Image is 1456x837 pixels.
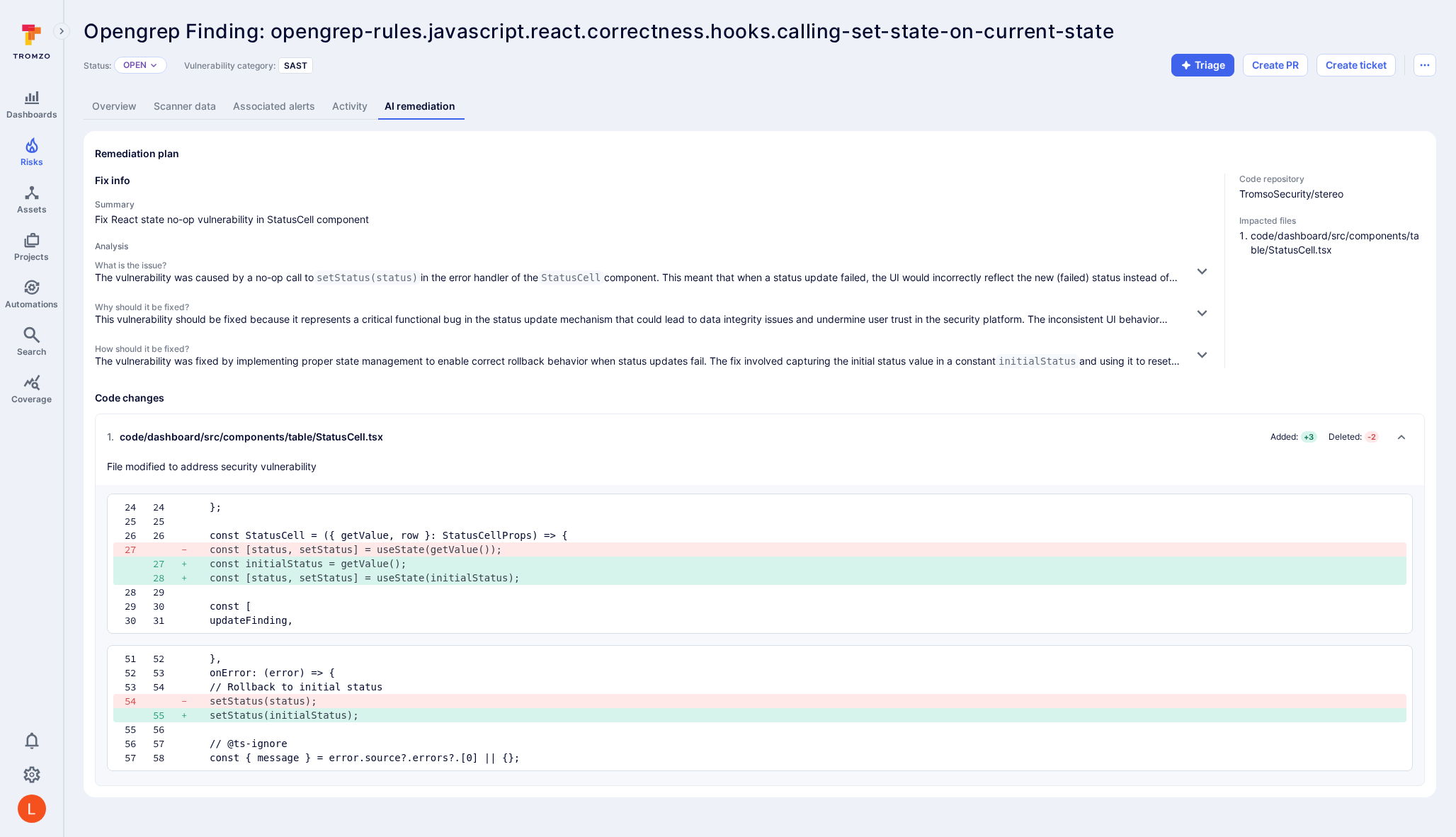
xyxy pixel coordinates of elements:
[95,343,1182,354] span: How should it be fixed?
[210,694,1395,708] pre: setStatus(status);
[125,500,153,514] div: 24
[324,93,376,120] a: Activity
[210,680,1395,694] pre: // Rollback to initial status
[84,60,111,71] span: Status:
[1365,431,1379,443] span: - 2
[153,500,181,514] div: 24
[95,271,1182,285] p: The vulnerability was caused by a no-op call to in the error handler of the component. This meant...
[153,736,181,751] div: 57
[1316,54,1396,76] button: Create ticket
[5,299,58,309] span: Automations
[95,312,1182,326] p: This vulnerability should be fixed because it represents a critical functional bug in the status ...
[184,60,275,71] span: Vulnerability category:
[95,260,1182,271] span: What is the issue?
[125,736,153,751] div: 56
[210,666,1395,680] pre: onError: (error) => {
[1270,431,1298,443] span: Added:
[181,571,210,585] div: +
[95,212,1213,227] span: Fix React state no-op vulnerability in StatusCell component
[1239,215,1425,226] span: Impacted files
[125,751,153,765] div: 57
[210,500,1395,514] pre: };
[125,585,153,599] div: 28
[95,354,1182,368] p: The vulnerability was fixed by implementing proper state management to enable correct rollback be...
[153,708,181,722] div: 55
[84,19,1114,43] span: Opengrep Finding: opengrep-rules.javascript.react.correctness.hooks.calling-set-state-on-current-...
[125,542,153,557] div: 27
[95,147,179,161] h2: Remediation plan
[123,59,147,71] button: Open
[125,666,153,680] div: 52
[210,613,1395,627] pre: updateFinding,
[996,354,1079,368] code: initialStatus
[17,204,47,215] span: Assets
[153,514,181,528] div: 25
[84,93,1436,120] div: Vulnerability tabs
[210,751,1395,765] pre: const { message } = error.source?.errors?.[0] || {};
[125,680,153,694] div: 53
[95,173,1213,188] h3: Fix info
[1171,54,1234,76] button: Triage
[376,93,464,120] a: AI remediation
[107,460,317,474] p: File modified to address security vulnerability
[153,557,181,571] div: 27
[1239,187,1425,201] span: TromsoSecurity/stereo
[107,430,383,444] div: code/dashboard/src/components/table/StatusCell.tsx
[1239,173,1425,184] span: Code repository
[11,394,52,404] span: Coverage
[125,514,153,528] div: 25
[210,736,1395,751] pre: // @ts-ignore
[1414,54,1436,76] button: Options menu
[125,722,153,736] div: 55
[18,795,46,823] div: Lukas Šalkauskas
[153,680,181,694] div: 54
[210,599,1395,613] pre: const [
[95,302,1182,312] span: Why should it be fixed?
[1301,431,1316,443] span: + 3
[314,271,421,285] code: setStatus(status)
[21,156,43,167] span: Risks
[1329,431,1362,443] span: Deleted:
[125,651,153,666] div: 51
[224,93,324,120] a: Associated alerts
[153,613,181,627] div: 31
[84,93,145,120] a: Overview
[149,61,158,69] button: Expand dropdown
[96,414,1424,485] div: Collapse
[95,391,1425,405] h3: Code changes
[125,599,153,613] div: 29
[107,430,114,444] span: 1 .
[17,346,46,357] span: Search
[153,585,181,599] div: 29
[1243,54,1308,76] button: Create PR
[145,93,224,120] a: Scanner data
[538,271,603,285] code: StatusCell
[278,57,313,74] div: SAST
[181,694,210,708] div: -
[153,666,181,680] div: 53
[57,25,67,38] i: Expand navigation menu
[210,651,1395,666] pre: },
[181,542,210,557] div: -
[53,23,70,40] button: Expand navigation menu
[210,708,1395,722] pre: setStatus(initialStatus);
[210,528,1395,542] pre: const StatusCell = ({ getValue, row }: StatusCellProps) => {
[95,241,1213,251] h4: Analysis
[153,722,181,736] div: 56
[210,571,1395,585] pre: const [status, setStatus] = useState(initialStatus);
[6,109,57,120] span: Dashboards
[125,613,153,627] div: 30
[1251,229,1425,257] li: code/dashboard/src/components/table/StatusCell.tsx
[18,795,46,823] img: ACg8ocL1zoaGYHINvVelaXD2wTMKGlaFbOiGNlSQVKsddkbQKplo=s96-c
[153,751,181,765] div: 58
[153,528,181,542] div: 26
[210,542,1395,557] pre: const [status, setStatus] = useState(getValue());
[125,694,153,708] div: 54
[153,599,181,613] div: 30
[14,251,49,262] span: Projects
[153,571,181,585] div: 28
[210,557,1395,571] pre: const initialStatus = getValue();
[125,528,153,542] div: 26
[181,708,210,722] div: +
